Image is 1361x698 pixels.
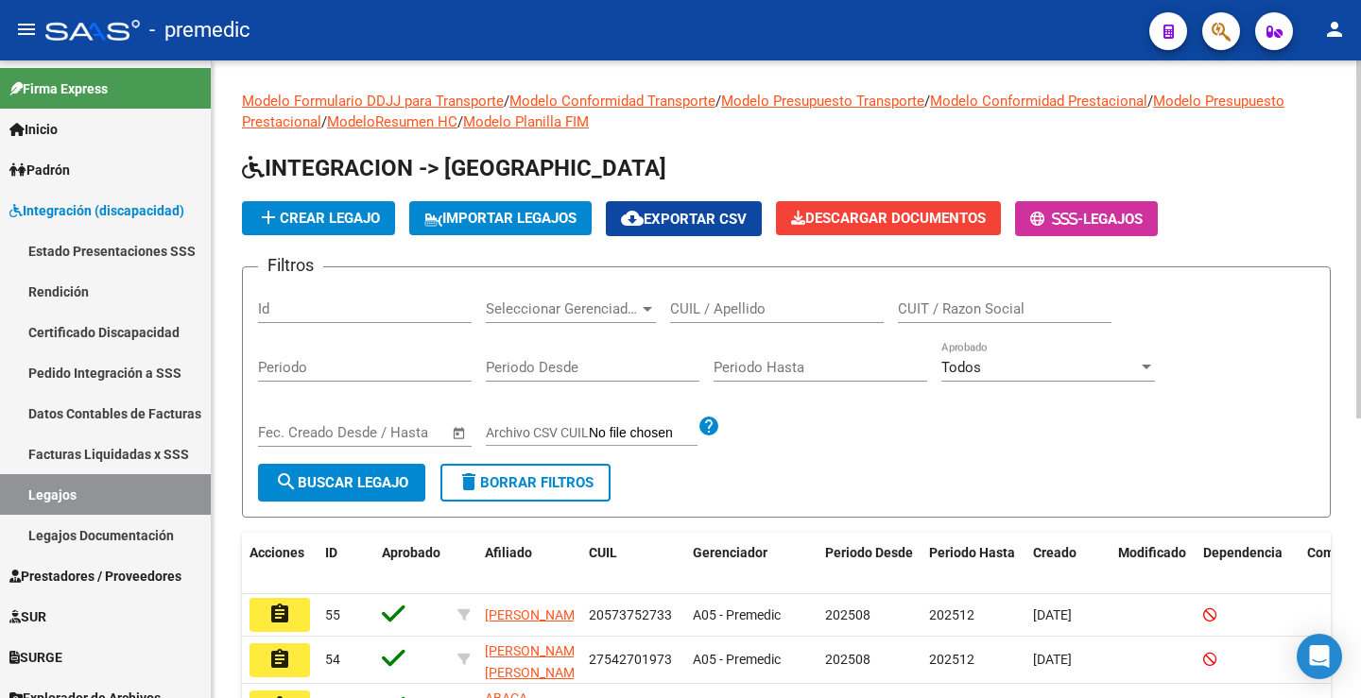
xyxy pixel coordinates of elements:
[257,210,380,227] span: Crear Legajo
[486,300,639,317] span: Seleccionar Gerenciador
[621,207,644,230] mat-icon: cloud_download
[1033,545,1077,560] span: Creado
[318,533,374,595] datatable-header-cell: ID
[1025,533,1111,595] datatable-header-cell: Creado
[258,252,323,279] h3: Filtros
[409,201,592,235] button: IMPORTAR LEGAJOS
[268,648,291,671] mat-icon: assignment
[9,200,184,221] span: Integración (discapacidad)
[509,93,715,110] a: Modelo Conformidad Transporte
[1203,545,1283,560] span: Dependencia
[1033,652,1072,667] span: [DATE]
[825,545,913,560] span: Periodo Desde
[485,607,586,622] span: [PERSON_NAME]
[606,201,762,236] button: Exportar CSV
[818,533,922,595] datatable-header-cell: Periodo Desde
[621,211,747,228] span: Exportar CSV
[149,9,250,51] span: - premedic
[1111,533,1196,595] datatable-header-cell: Modificado
[440,464,611,502] button: Borrar Filtros
[275,474,408,491] span: Buscar Legajo
[325,607,340,622] span: 55
[242,533,318,595] datatable-header-cell: Acciones
[374,533,450,595] datatable-header-cell: Aprobado
[9,566,181,587] span: Prestadores / Proveedores
[477,533,581,595] datatable-header-cell: Afiliado
[325,652,340,667] span: 54
[485,545,532,560] span: Afiliado
[1033,607,1072,622] span: [DATE]
[721,93,924,110] a: Modelo Presupuesto Transporte
[258,464,425,502] button: Buscar Legajo
[941,359,981,376] span: Todos
[242,201,395,235] button: Crear Legajo
[693,607,781,622] span: A05 - Premedic
[1083,211,1143,228] span: Legajos
[791,210,986,227] span: Descargar Documentos
[9,160,70,180] span: Padrón
[275,470,298,493] mat-icon: search
[581,533,685,595] datatable-header-cell: CUIL
[589,545,617,560] span: CUIL
[258,424,335,441] input: Fecha inicio
[1030,211,1083,228] span: -
[929,652,974,667] span: 202512
[776,201,1001,235] button: Descargar Documentos
[242,155,666,181] span: INTEGRACION -> [GEOGRAPHIC_DATA]
[449,422,471,444] button: Open calendar
[698,415,720,437] mat-icon: help
[352,424,443,441] input: Fecha fin
[589,652,672,667] span: 27542701973
[250,545,304,560] span: Acciones
[325,545,337,560] span: ID
[929,545,1015,560] span: Periodo Hasta
[825,652,870,667] span: 202508
[9,647,62,668] span: SURGE
[463,113,589,130] a: Modelo Planilla FIM
[242,93,504,110] a: Modelo Formulario DDJJ para Transporte
[9,606,46,627] span: SUR
[929,607,974,622] span: 202512
[589,425,698,442] input: Archivo CSV CUIL
[382,545,440,560] span: Aprobado
[257,206,280,229] mat-icon: add
[1297,634,1342,679] div: Open Intercom Messenger
[1118,545,1186,560] span: Modificado
[693,652,781,667] span: A05 - Premedic
[457,474,594,491] span: Borrar Filtros
[485,643,586,680] span: [PERSON_NAME] [PERSON_NAME]
[1196,533,1300,595] datatable-header-cell: Dependencia
[9,78,108,99] span: Firma Express
[930,93,1147,110] a: Modelo Conformidad Prestacional
[457,470,480,493] mat-icon: delete
[1323,18,1346,41] mat-icon: person
[424,210,577,227] span: IMPORTAR LEGAJOS
[1015,201,1158,236] button: -Legajos
[9,119,58,140] span: Inicio
[327,113,457,130] a: ModeloResumen HC
[693,545,767,560] span: Gerenciador
[825,607,870,622] span: 202508
[589,607,672,622] span: 20573752733
[268,603,291,625] mat-icon: assignment
[685,533,818,595] datatable-header-cell: Gerenciador
[15,18,38,41] mat-icon: menu
[922,533,1025,595] datatable-header-cell: Periodo Hasta
[486,425,589,440] span: Archivo CSV CUIL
